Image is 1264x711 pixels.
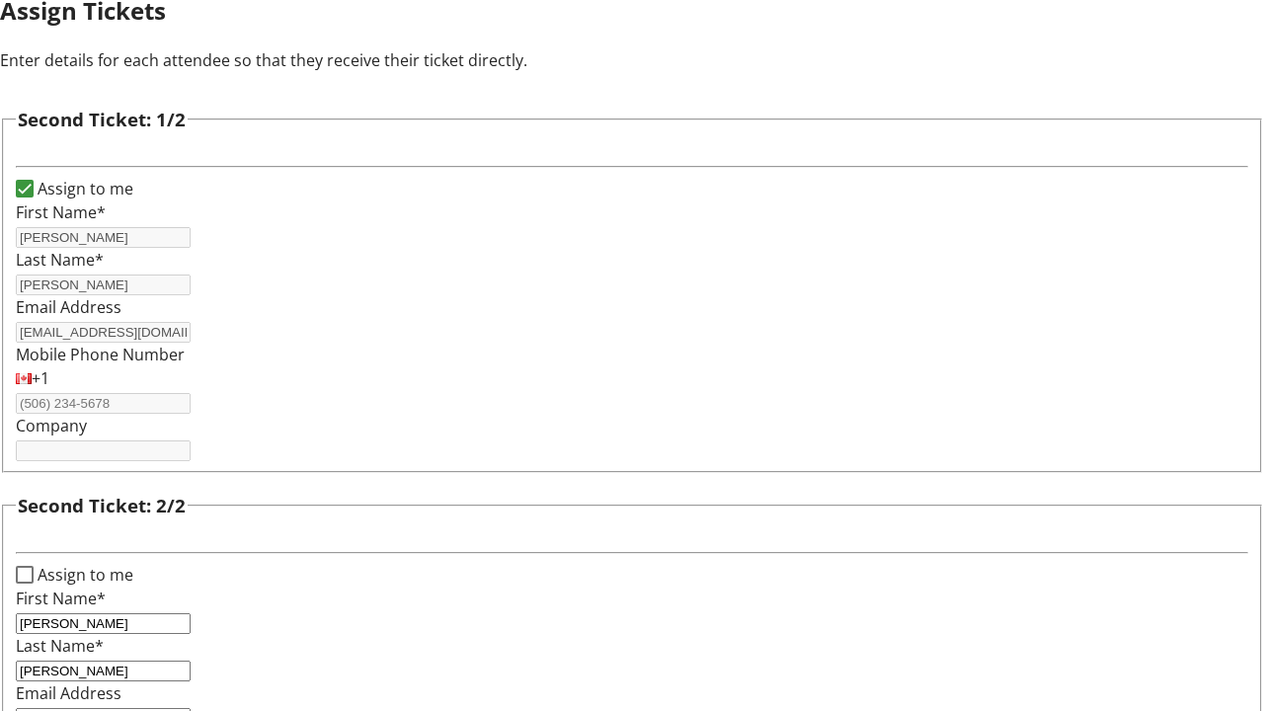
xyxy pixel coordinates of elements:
label: Assign to me [34,177,133,200]
label: Email Address [16,682,121,704]
label: Last Name* [16,635,104,657]
label: First Name* [16,201,106,223]
label: Last Name* [16,249,104,271]
h3: Second Ticket: 1/2 [18,106,186,133]
input: (506) 234-5678 [16,393,191,414]
label: Mobile Phone Number [16,344,185,365]
label: First Name* [16,588,106,609]
label: Email Address [16,296,121,318]
label: Assign to me [34,563,133,587]
h3: Second Ticket: 2/2 [18,492,186,519]
label: Company [16,415,87,436]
